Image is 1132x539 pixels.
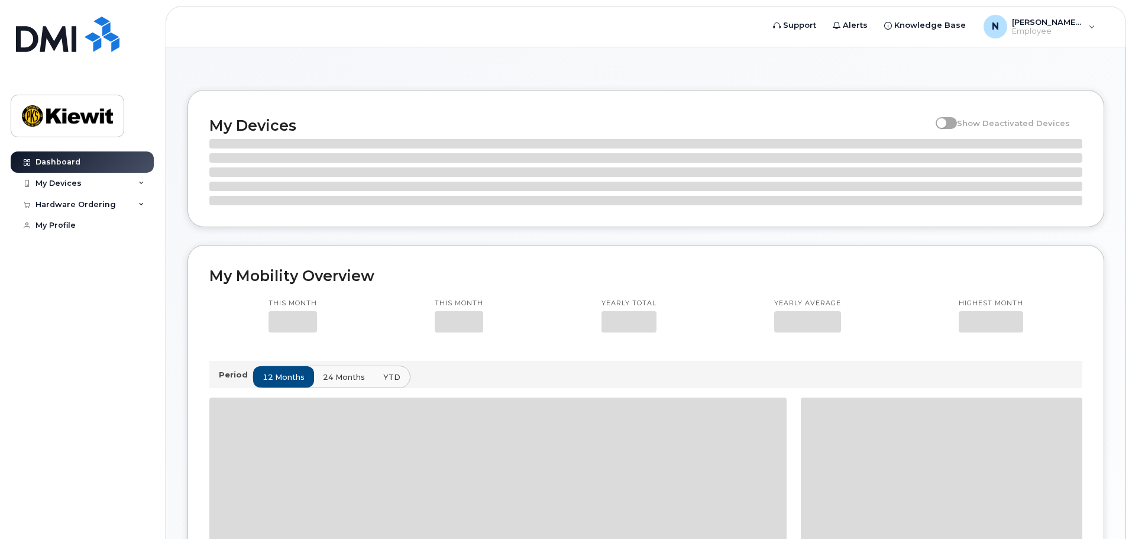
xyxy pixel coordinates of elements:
p: This month [269,299,317,308]
span: 24 months [323,372,365,383]
p: Period [219,369,253,380]
input: Show Deactivated Devices [936,112,945,121]
p: Highest month [959,299,1023,308]
p: Yearly average [774,299,841,308]
p: This month [435,299,483,308]
span: Show Deactivated Devices [957,118,1070,128]
p: Yearly total [601,299,656,308]
span: YTD [383,372,400,383]
h2: My Devices [209,117,930,134]
h2: My Mobility Overview [209,267,1082,285]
